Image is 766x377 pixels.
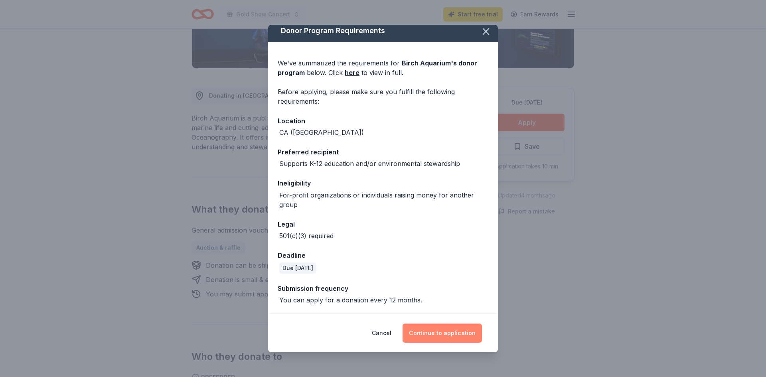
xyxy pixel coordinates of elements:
[278,178,488,188] div: Ineligibility
[278,87,488,106] div: Before applying, please make sure you fulfill the following requirements:
[279,263,316,274] div: Due [DATE]
[278,219,488,229] div: Legal
[279,231,334,241] div: 501(c)(3) required
[279,295,422,305] div: You can apply for a donation every 12 months.
[279,159,460,168] div: Supports K-12 education and/or environmental stewardship
[279,128,364,137] div: CA ([GEOGRAPHIC_DATA])
[268,20,498,42] div: Donor Program Requirements
[278,116,488,126] div: Location
[278,58,488,77] div: We've summarized the requirements for below. Click to view in full.
[403,324,482,343] button: Continue to application
[278,283,488,294] div: Submission frequency
[279,190,488,209] div: For-profit organizations or individuals raising money for another group
[278,147,488,157] div: Preferred recipient
[372,324,391,343] button: Cancel
[345,68,359,77] a: here
[278,250,488,261] div: Deadline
